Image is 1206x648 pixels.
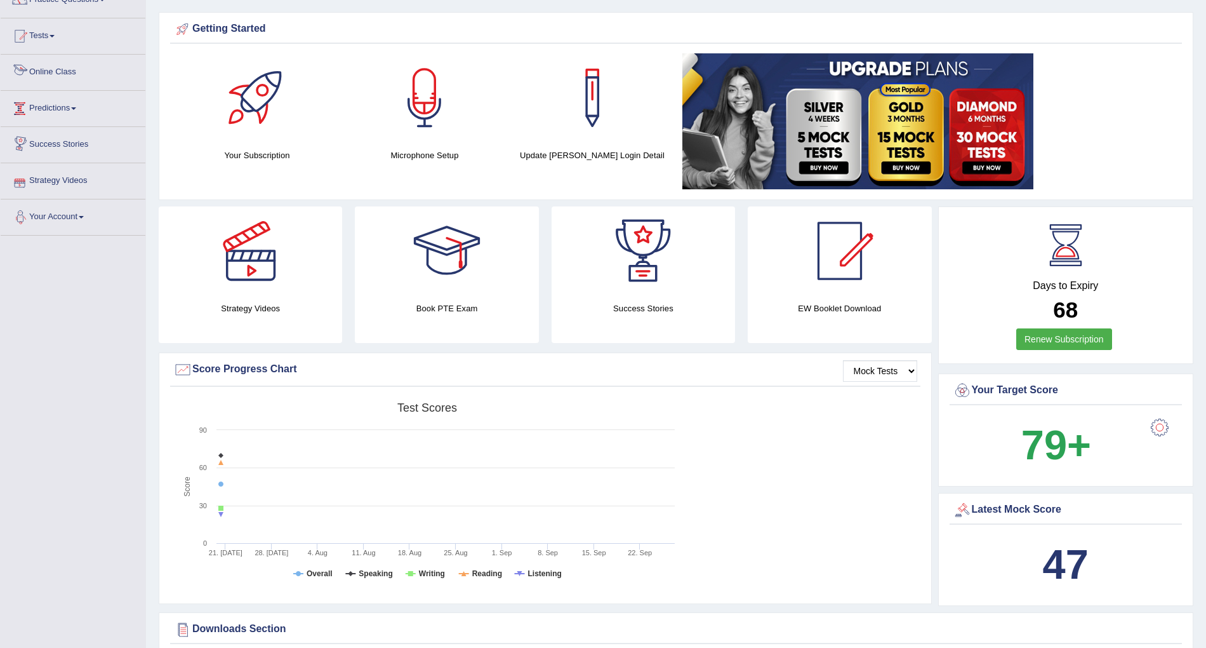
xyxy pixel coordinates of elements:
tspan: 25. Aug [444,549,467,557]
text: 30 [199,502,207,510]
h4: Success Stories [552,302,735,315]
tspan: Score [183,476,192,497]
tspan: Reading [472,569,502,578]
h4: EW Booklet Download [748,302,931,315]
tspan: 18. Aug [398,549,421,557]
tspan: Test scores [397,402,457,414]
h4: Update [PERSON_NAME] Login Detail [515,149,670,162]
a: Your Account [1,199,145,231]
tspan: 4. Aug [308,549,328,557]
b: 79+ [1021,422,1091,468]
img: small5.jpg [682,53,1033,189]
a: Predictions [1,91,145,123]
tspan: Overall [307,569,333,578]
h4: Book PTE Exam [355,302,538,315]
b: 68 [1053,297,1078,322]
div: Your Target Score [953,381,1179,400]
text: 90 [199,426,207,434]
a: Strategy Videos [1,163,145,195]
div: Latest Mock Score [953,501,1179,520]
a: Success Stories [1,127,145,159]
tspan: 22. Sep [628,549,652,557]
div: Score Progress Chart [173,360,917,379]
tspan: 15. Sep [582,549,606,557]
tspan: 28. [DATE] [255,549,288,557]
b: 47 [1043,541,1089,588]
tspan: 1. Sep [492,549,512,557]
tspan: Speaking [359,569,392,578]
tspan: 8. Sep [538,549,558,557]
h4: Your Subscription [180,149,335,162]
h4: Days to Expiry [953,280,1179,292]
h4: Strategy Videos [159,302,342,315]
h4: Microphone Setup [347,149,502,162]
div: Downloads Section [173,620,1179,639]
a: Tests [1,18,145,50]
text: 0 [203,539,207,547]
tspan: 21. [DATE] [209,549,242,557]
a: Renew Subscription [1016,328,1112,350]
div: Getting Started [173,20,1179,39]
text: 60 [199,464,207,471]
tspan: Listening [528,569,562,578]
a: Online Class [1,55,145,86]
tspan: 11. Aug [352,549,375,557]
tspan: Writing [419,569,445,578]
